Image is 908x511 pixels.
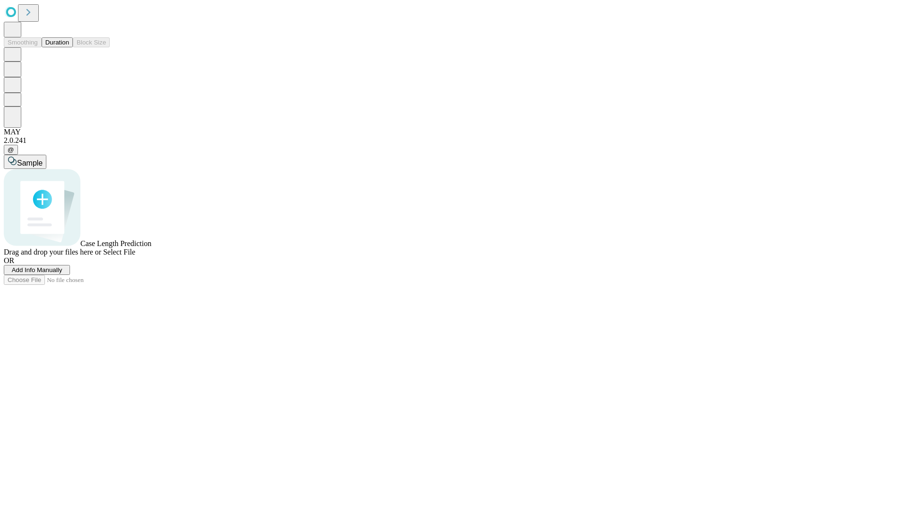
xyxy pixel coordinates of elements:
[4,145,18,155] button: @
[4,265,70,275] button: Add Info Manually
[4,128,904,136] div: MAY
[42,37,73,47] button: Duration
[17,159,43,167] span: Sample
[80,239,151,247] span: Case Length Prediction
[4,155,46,169] button: Sample
[4,136,904,145] div: 2.0.241
[4,37,42,47] button: Smoothing
[103,248,135,256] span: Select File
[12,266,62,273] span: Add Info Manually
[4,256,14,264] span: OR
[8,146,14,153] span: @
[4,248,101,256] span: Drag and drop your files here or
[73,37,110,47] button: Block Size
